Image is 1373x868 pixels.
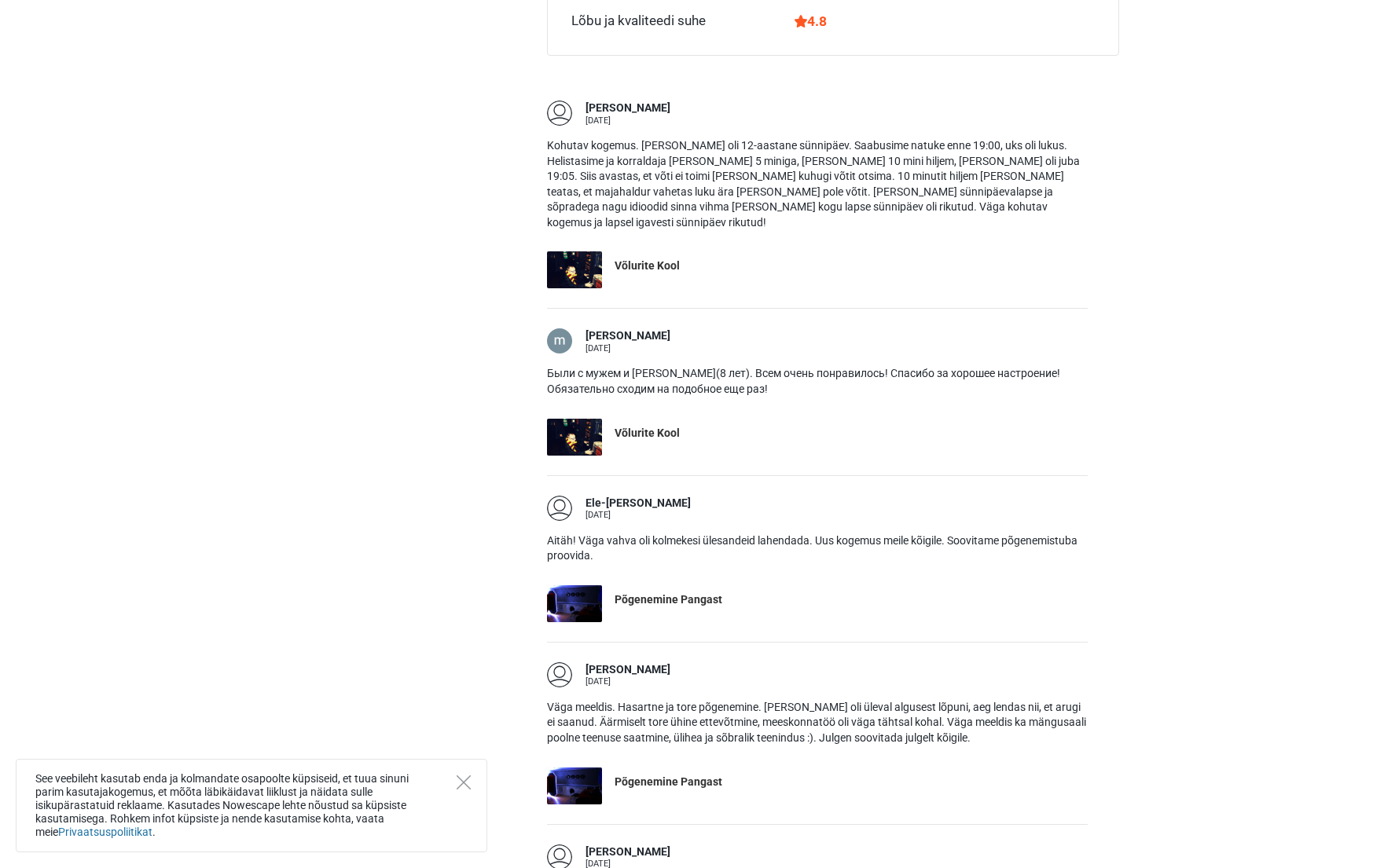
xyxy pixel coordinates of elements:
[547,767,1088,804] a: Põgenemine Pangast Põgenemine Pangast
[547,251,602,288] img: Võlurite Kool
[16,759,487,852] div: See veebileht kasutab enda ja kolmandate osapoolte küpsiseid, et tuua sinuni parim kasutajakogemu...
[547,419,1088,456] a: Võlurite Kool Võlurite Kool
[571,11,706,31] div: Lõbu ja kvaliteedi suhe
[586,844,670,860] div: [PERSON_NAME]
[547,585,602,622] img: Põgenemine Pangast
[58,826,152,838] a: Privaatsuspoliitikat
[586,116,670,125] div: [DATE]
[615,426,680,441] div: Võlurite Kool
[615,592,722,608] div: Põgenemine Pangast
[547,251,1088,288] a: Võlurite Kool Võlurite Kool
[457,775,471,789] button: Close
[586,328,670,344] div: [PERSON_NAME]
[547,533,1088,564] p: Aitäh! Väga vahva oli kolmekesi ülesandeid lahendada. Uus kogemus meile kõigile. Soovitame põgene...
[586,496,691,511] div: Ele-[PERSON_NAME]
[615,775,722,790] div: Põgenemine Pangast
[547,585,1088,622] a: Põgenemine Pangast Põgenemine Pangast
[586,859,670,868] div: [DATE]
[586,511,691,519] div: [DATE]
[547,767,602,804] img: Põgenemine Pangast
[547,700,1088,746] p: Väga meeldis. Hasartne ja tore põgenemine. [PERSON_NAME] oli üleval algusest lõpuni, aeg lendas n...
[586,344,670,353] div: [DATE]
[547,419,602,456] img: Võlurite Kool
[795,11,827,31] div: 4.8
[586,662,670,678] div: [PERSON_NAME]
[586,677,670,686] div: [DATE]
[615,258,680,274] div: Võlurite Kool
[547,138,1088,231] p: Kohutav kogemus. [PERSON_NAME] oli 12-aastane sünnipäev. Saabusime natuke enne 19:00, uks oli luk...
[586,101,670,116] div: [PERSON_NAME]
[547,366,1088,397] p: Были с мужем и [PERSON_NAME](8 лет). Всем очень понравилось! Спасибо за хорошее настроение! Обяза...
